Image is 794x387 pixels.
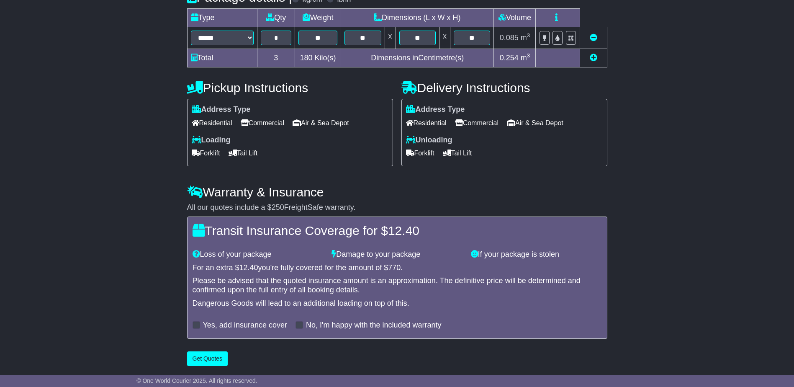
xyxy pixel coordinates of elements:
[500,54,519,62] span: 0.254
[590,54,597,62] a: Add new item
[188,250,328,259] div: Loss of your package
[193,276,602,294] div: Please be advised that the quoted insurance amount is an approximation. The definitive price will...
[300,54,313,62] span: 180
[500,34,519,42] span: 0.085
[257,49,295,67] td: 3
[341,49,494,67] td: Dimensions in Centimetre(s)
[187,203,607,212] div: All our quotes include a $ FreightSafe warranty.
[527,32,530,39] sup: 3
[272,203,284,212] span: 250
[385,27,396,49] td: x
[193,263,602,273] div: For an extra $ you're fully covered for the amount of $ .
[406,136,452,145] label: Unloading
[187,81,393,95] h4: Pickup Instructions
[443,147,472,160] span: Tail Lift
[295,49,341,67] td: Kilo(s)
[467,250,606,259] div: If your package is stolen
[521,54,530,62] span: m
[494,9,536,27] td: Volume
[187,351,228,366] button: Get Quotes
[187,49,257,67] td: Total
[306,321,442,330] label: No, I'm happy with the included warranty
[455,116,498,129] span: Commercial
[388,263,401,272] span: 770
[192,116,232,129] span: Residential
[241,116,284,129] span: Commercial
[187,9,257,27] td: Type
[192,105,251,114] label: Address Type
[527,52,530,59] sup: 3
[229,147,258,160] span: Tail Lift
[590,34,597,42] a: Remove this item
[521,34,530,42] span: m
[136,377,257,384] span: © One World Courier 2025. All rights reserved.
[239,263,258,272] span: 12.40
[341,9,494,27] td: Dimensions (L x W x H)
[193,224,602,237] h4: Transit Insurance Coverage for $
[192,136,231,145] label: Loading
[193,299,602,308] div: Dangerous Goods will lead to an additional loading on top of this.
[203,321,287,330] label: Yes, add insurance cover
[406,147,434,160] span: Forklift
[406,105,465,114] label: Address Type
[192,147,220,160] span: Forklift
[187,185,607,199] h4: Warranty & Insurance
[388,224,419,237] span: 12.40
[401,81,607,95] h4: Delivery Instructions
[295,9,341,27] td: Weight
[507,116,563,129] span: Air & Sea Depot
[406,116,447,129] span: Residential
[439,27,450,49] td: x
[327,250,467,259] div: Damage to your package
[293,116,349,129] span: Air & Sea Depot
[257,9,295,27] td: Qty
